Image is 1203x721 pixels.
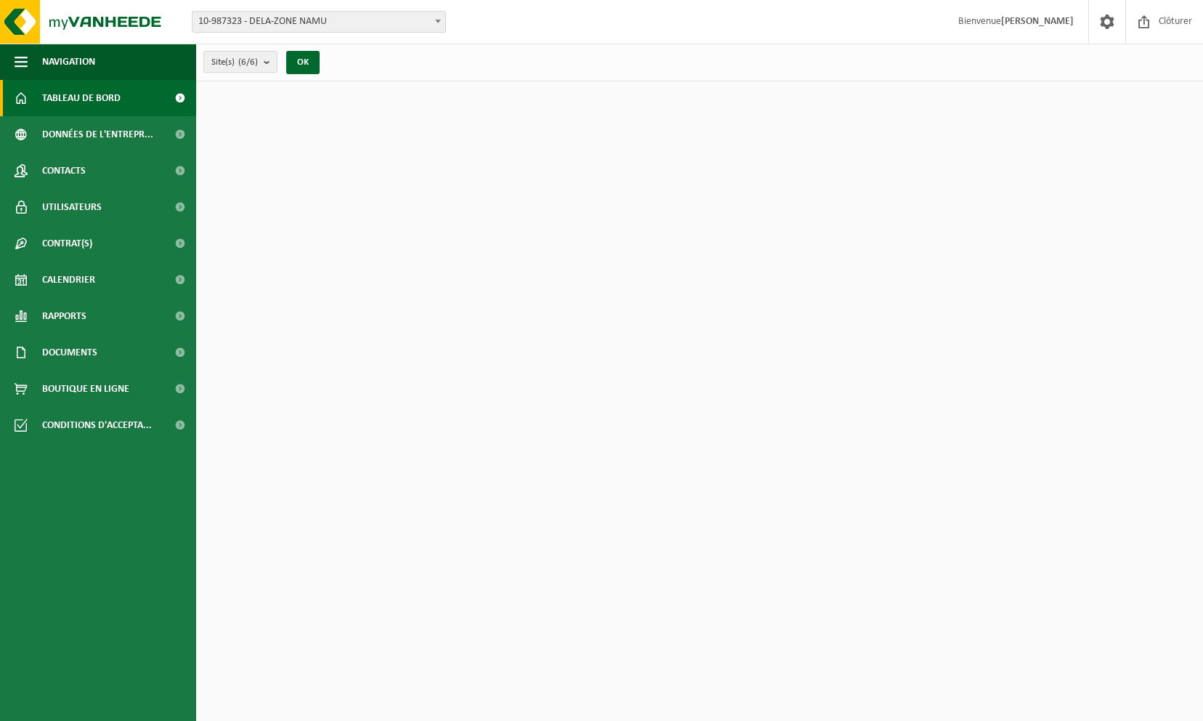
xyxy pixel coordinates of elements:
[286,51,320,74] button: OK
[211,52,258,73] span: Site(s)
[42,225,92,262] span: Contrat(s)
[192,11,446,33] span: 10-987323 - DELA-ZONE NAMU
[42,298,86,334] span: Rapports
[203,51,278,73] button: Site(s)(6/6)
[42,262,95,298] span: Calendrier
[42,334,97,371] span: Documents
[193,12,445,32] span: 10-987323 - DELA-ZONE NAMU
[42,80,121,116] span: Tableau de bord
[42,116,153,153] span: Données de l'entrepr...
[42,44,95,80] span: Navigation
[238,57,258,67] count: (6/6)
[42,371,129,407] span: Boutique en ligne
[1001,16,1074,27] strong: [PERSON_NAME]
[42,407,152,443] span: Conditions d'accepta...
[42,153,86,189] span: Contacts
[42,189,102,225] span: Utilisateurs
